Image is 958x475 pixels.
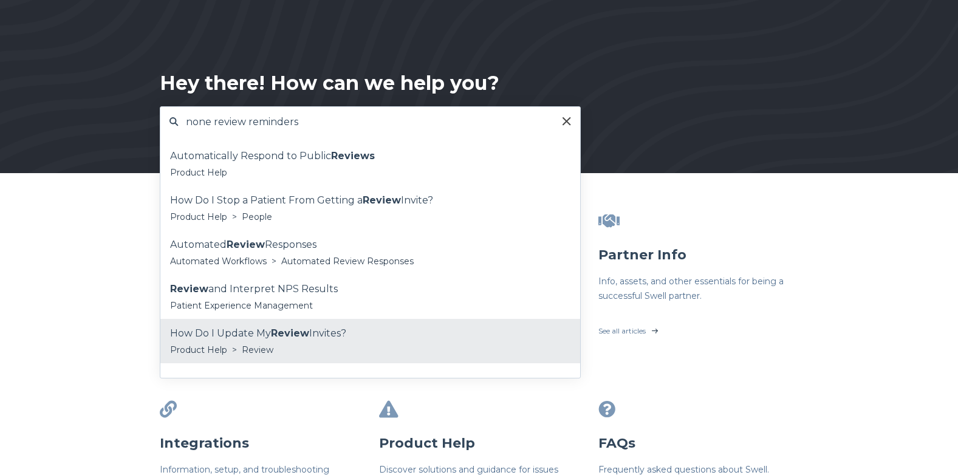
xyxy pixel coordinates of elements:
[160,141,580,185] a: Automatically Respond to PublicReviewsProduct Help
[160,434,360,453] h3: Integrations
[160,230,580,274] a: AutomatedReviewResponsesAutomated Workflows > Automated Review Responses
[363,194,401,206] span: Review
[170,254,570,268] div: Automated Workflows > Automated Review Responses
[160,275,580,319] a: Reviewand Interpret NPS ResultsPatient Experience Management
[170,147,570,165] div: Automatically Respond to Public
[379,401,399,418] span: 
[160,401,177,418] span: 
[227,239,265,250] span: Review
[170,165,570,180] div: Product Help
[179,109,563,135] input: Search for answers
[598,434,799,453] h3: FAQs
[170,191,570,210] div: How Do I Stop a Patient From Getting a Invite?
[170,210,570,224] div: Product Help > People
[271,327,309,339] span: Review
[160,319,580,363] a: How Do I Update MyReviewInvites?Product Help > Review
[170,343,570,357] div: Product Help > Review
[598,401,615,418] span: 
[170,324,570,343] div: How Do I Update My Invites?
[160,185,580,230] a: How Do I Stop a Patient From Getting aReviewInvite?Product Help > People
[331,150,375,162] span: Reviews
[379,434,580,453] h3: Product Help
[170,283,208,295] span: Review
[170,298,570,313] div: Patient Experience Management
[598,274,799,303] h6: Info, assets, and other essentials for being a successful Swell partner.
[598,246,799,264] h3: Partner Info
[598,313,799,343] a: See all articles
[160,70,499,97] div: Hey there! How can we help you?
[598,213,620,230] span: 
[170,236,570,254] div: Automated Responses
[170,280,570,298] div: and Interpret NPS Results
